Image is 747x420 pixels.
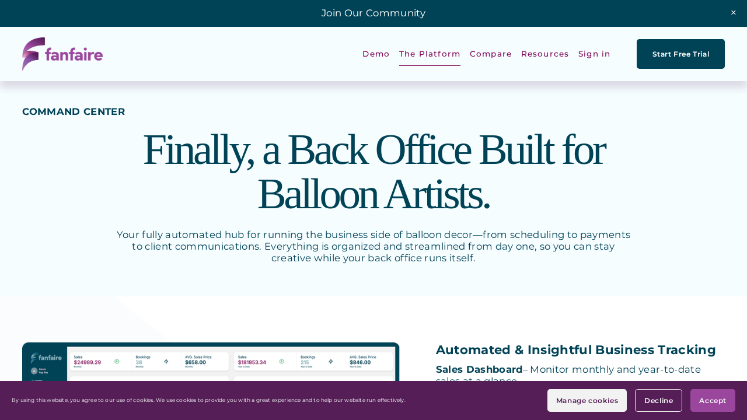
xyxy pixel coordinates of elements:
[521,41,570,68] a: folder dropdown
[436,364,725,387] p: – Monitor monthly and year-to-date sales at a glance.
[362,41,390,68] a: Demo
[12,397,406,404] p: By using this website, you agree to our use of cookies. We use cookies to provide you with a grea...
[699,396,727,405] span: Accept
[399,41,461,68] a: folder dropdown
[22,106,125,117] strong: COMMAND CENTER
[578,41,611,68] a: Sign in
[637,39,724,69] a: Start Free Trial
[556,396,618,405] span: Manage cookies
[22,37,103,71] img: fanfaire
[547,389,627,412] button: Manage cookies
[436,363,523,375] strong: Sales Dashboard
[521,41,570,66] span: Resources
[470,41,512,68] a: Compare
[399,41,461,66] span: The Platform
[436,342,716,357] strong: Automated & Insightful Business Tracking
[111,229,636,264] p: Your fully automated hub for running the business side of balloon decor—from scheduling to paymen...
[111,127,636,215] h2: Finally, a Back Office Built for Balloon Artists.
[644,396,673,405] span: Decline
[635,389,682,412] button: Decline
[690,389,735,412] button: Accept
